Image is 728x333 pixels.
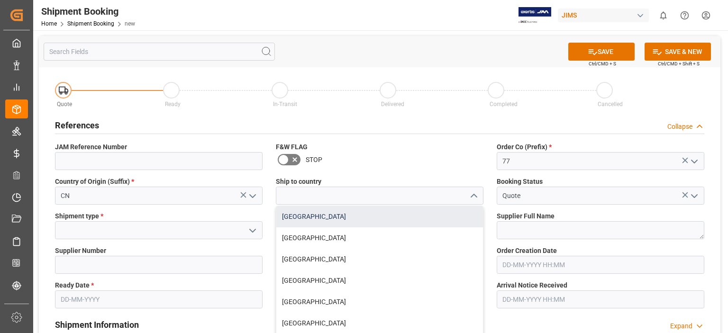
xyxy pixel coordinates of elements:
[55,187,263,205] input: Type to search/select
[568,43,635,61] button: SAVE
[55,290,263,308] input: DD-MM-YYYY
[497,177,543,187] span: Booking Status
[667,122,692,132] div: Collapse
[55,119,99,132] h2: References
[497,290,704,308] input: DD-MM-YYYY HH:MM
[41,20,57,27] a: Home
[653,5,674,26] button: show 0 new notifications
[497,142,552,152] span: Order Co (Prefix)
[276,177,321,187] span: Ship to country
[381,101,404,108] span: Delivered
[273,101,297,108] span: In-Transit
[245,189,259,203] button: open menu
[589,60,616,67] span: Ctrl/CMD + S
[306,155,322,165] span: STOP
[276,270,483,291] div: [GEOGRAPHIC_DATA]
[55,142,127,152] span: JAM Reference Number
[55,211,103,221] span: Shipment type
[245,223,259,238] button: open menu
[276,291,483,313] div: [GEOGRAPHIC_DATA]
[41,4,135,18] div: Shipment Booking
[687,189,701,203] button: open menu
[558,6,653,24] button: JIMS
[276,142,308,152] span: F&W FLAG
[57,101,72,108] span: Quote
[558,9,649,22] div: JIMS
[497,211,555,221] span: Supplier Full Name
[276,249,483,270] div: [GEOGRAPHIC_DATA]
[276,206,483,227] div: [GEOGRAPHIC_DATA]
[497,246,557,256] span: Order Creation Date
[490,101,518,108] span: Completed
[55,280,94,290] span: Ready Date
[165,101,181,108] span: Ready
[674,5,695,26] button: Help Center
[55,318,139,331] h2: Shipment Information
[658,60,700,67] span: Ctrl/CMD + Shift + S
[276,227,483,249] div: [GEOGRAPHIC_DATA]
[55,246,106,256] span: Supplier Number
[466,189,480,203] button: close menu
[497,280,567,290] span: Arrival Notice Received
[497,256,704,274] input: DD-MM-YYYY HH:MM
[67,20,114,27] a: Shipment Booking
[687,154,701,169] button: open menu
[519,7,551,24] img: Exertis%20JAM%20-%20Email%20Logo.jpg_1722504956.jpg
[55,177,134,187] span: Country of Origin (Suffix)
[670,321,692,331] div: Expand
[44,43,275,61] input: Search Fields
[598,101,623,108] span: Cancelled
[645,43,711,61] button: SAVE & NEW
